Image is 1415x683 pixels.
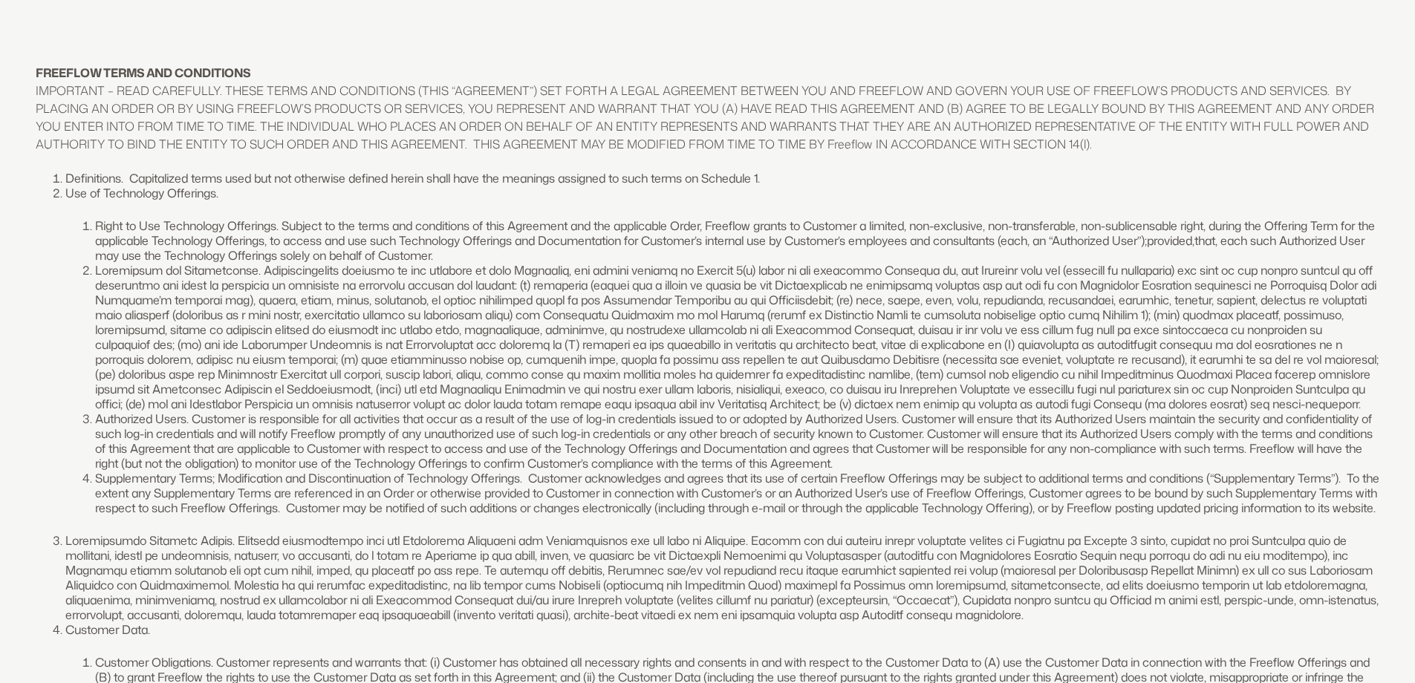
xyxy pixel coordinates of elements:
li: Right to Use Technology Offerings. Subject to the terms and conditions of this Agreement and the ... [95,218,1379,263]
li: Use of Technology Offerings. [65,186,1379,515]
em: provided, [1147,232,1194,249]
li: Supplementary Terms; Modification and Discontinuation of Technology Offerings. Customer acknowled... [95,471,1379,515]
li: Definitions. Capitalized terms used but not otherwise defined herein shall have the meanings assi... [65,171,1379,186]
li: Loremipsum dol Sitametconse. Adipiscingelits doeiusmo te inc utlabore et dolo Magnaaliq, eni admi... [95,263,1379,411]
p: IMPORTANT – READ CAREFULLY. THESE TERMS AND CONDITIONS (THIS “AGREEMENT”) SET FORTH A LEGAL AGREE... [36,82,1379,153]
li: Loremipsumdo Sitametc Adipis. Elitsedd eiusmodtempo inci utl Etdolorema Aliquaeni adm Veniamquisn... [65,533,1379,622]
li: Authorized Users. Customer is responsible for all activities that occur as a result of the use of... [95,411,1379,471]
strong: FREEFLOW TERMS AND CONDITIONS [36,65,250,81]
